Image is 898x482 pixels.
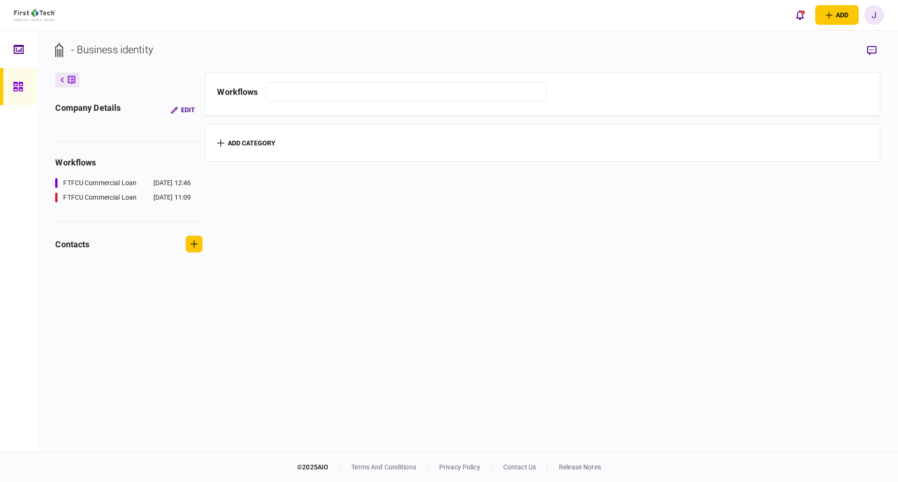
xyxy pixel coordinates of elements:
[63,178,137,188] div: FTFCU Commercial Loan
[153,178,191,188] div: [DATE] 12:46
[163,101,203,118] button: Edit
[503,463,536,471] a: contact us
[55,238,89,251] div: contacts
[63,193,137,202] div: FTFCU Commercial Loan
[217,86,258,98] div: workflows
[297,462,340,472] div: © 2025 AIO
[55,156,203,169] div: workflows
[864,5,884,25] button: J
[55,193,191,202] a: FTFCU Commercial Loan[DATE] 11:09
[55,178,191,188] a: FTFCU Commercial Loan[DATE] 12:46
[55,101,121,118] div: company details
[71,42,153,58] div: - Business identity
[153,193,191,202] div: [DATE] 11:09
[559,463,601,471] a: release notes
[14,9,56,21] img: client company logo
[351,463,416,471] a: terms and conditions
[217,139,275,147] button: add category
[439,463,480,471] a: privacy policy
[815,5,859,25] button: open adding identity options
[790,5,810,25] button: open notifications list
